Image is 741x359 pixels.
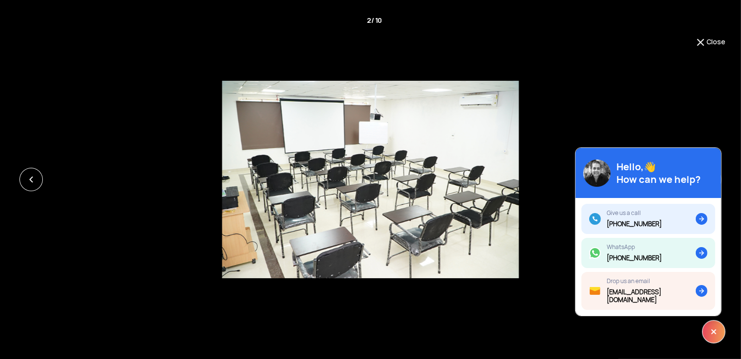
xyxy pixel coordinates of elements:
img: ic_arrow.svg [696,247,707,259]
div: [EMAIL_ADDRESS][DOMAIN_NAME] [607,288,696,304]
div: Drop us an email [607,278,696,285]
span: 2 [367,16,371,25]
span: / 10 [371,16,381,25]
div: [PHONE_NUMBER] [607,220,662,228]
div: Hello,👋 How can we help? [616,161,701,186]
img: ic_call.svg [589,213,601,225]
div: [PHONE_NUMBER] [607,254,662,262]
a: Give us a call[PHONE_NUMBER] [581,204,715,234]
div: Give us a call [607,210,662,216]
img: ic_whatsapp.svg [589,247,601,259]
img: ic_arrow.svg [696,285,707,297]
a: WhatsApp[PHONE_NUMBER] [581,238,715,268]
div: WhatsApp [607,244,662,251]
img: img_avatar@2x.png [583,160,611,187]
img: ic_arrow.svg [696,213,707,225]
img: ic_x.svg [702,320,725,343]
button: Close [695,36,725,48]
img: ic_mail.svg [589,285,601,297]
a: Drop us an email[EMAIL_ADDRESS][DOMAIN_NAME] [581,272,715,310]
